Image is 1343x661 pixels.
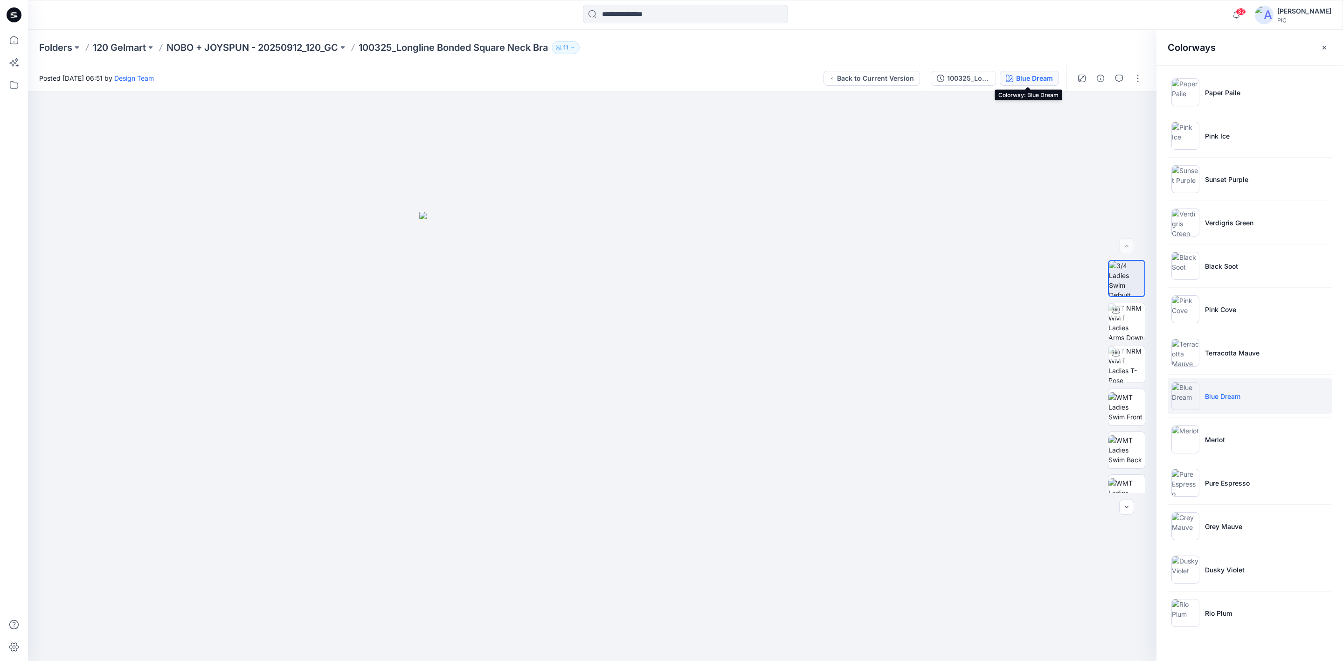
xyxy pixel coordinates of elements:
[114,74,154,82] a: Design Team
[1109,261,1144,296] img: 3/4 Ladies Swim Default
[1205,348,1260,358] p: Terracotta Mauve
[947,73,990,83] div: 100325_Longline Bonded Square Neck Bra_V2
[931,71,996,86] button: 100325_Longline Bonded Square Neck Bra_V2
[1016,73,1053,83] div: Blue Dream
[1205,435,1225,445] p: Merlot
[563,42,568,53] p: 11
[359,41,548,54] p: 100325_Longline Bonded Square Neck Bra
[1171,165,1199,193] img: Sunset Purple
[1171,339,1199,367] img: Terracotta Mauve
[1171,295,1199,323] img: Pink Cove
[1205,478,1250,488] p: Pure Espresso
[1205,88,1240,97] p: Paper Paile
[166,41,338,54] a: NOBO + JOYSPUN - 20250912_120_GC
[39,73,154,83] span: Posted [DATE] 06:51 by
[1205,391,1240,401] p: Blue Dream
[1255,6,1274,24] img: avatar
[1000,71,1059,86] button: Blue Dream
[1205,522,1242,531] p: Grey Mauve
[1205,218,1253,228] p: Verdigris Green
[1108,392,1145,422] img: WMT Ladies Swim Front
[1277,17,1331,24] div: PIC
[1236,8,1246,15] span: 32
[1205,261,1238,271] p: Black Soot
[1171,469,1199,497] img: Pure Espresso
[1093,71,1108,86] button: Details
[824,71,920,86] button: Back to Current Version
[1171,556,1199,584] img: Dusky Violet
[1171,425,1199,453] img: Merlot
[1171,122,1199,150] img: Pink Ice
[1171,252,1199,280] img: Black Soot
[1168,42,1216,53] h2: Colorways
[1108,303,1145,340] img: TT NRM WMT Ladies Arms Down
[1171,209,1199,237] img: Verdigris Green
[1277,6,1331,17] div: [PERSON_NAME]
[1171,78,1199,106] img: Paper Paile
[1205,131,1230,141] p: Pink Ice
[1205,305,1236,314] p: Pink Cove
[1108,435,1145,465] img: WMT Ladies Swim Back
[1171,599,1199,627] img: Rio Plum
[1205,608,1232,618] p: Rio Plum
[1171,382,1199,410] img: Blue Dream
[39,41,72,54] a: Folders
[1205,174,1248,184] p: Sunset Purple
[1108,346,1145,383] img: TT NRM WMT Ladies T-Pose
[1171,512,1199,540] img: Grey Mauve
[1205,565,1245,575] p: Dusky Violet
[552,41,580,54] button: 11
[93,41,146,54] a: 120 Gelmart
[1108,478,1145,508] img: WMT Ladies Swim Left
